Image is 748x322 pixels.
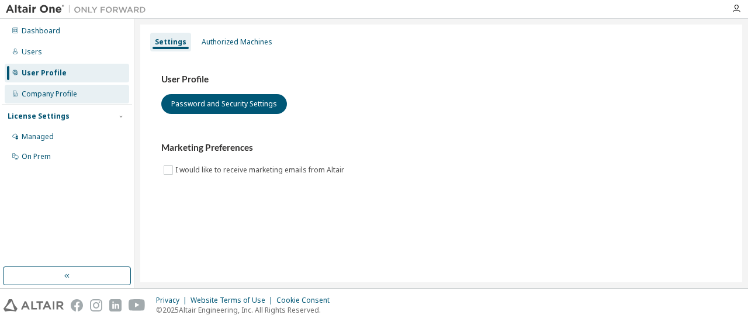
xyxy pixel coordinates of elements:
div: Website Terms of Use [191,296,276,305]
div: Users [22,47,42,57]
div: Authorized Machines [202,37,272,47]
img: instagram.svg [90,299,102,311]
img: altair_logo.svg [4,299,64,311]
h3: Marketing Preferences [161,142,721,154]
div: License Settings [8,112,70,121]
div: On Prem [22,152,51,161]
div: Cookie Consent [276,296,337,305]
div: Company Profile [22,89,77,99]
img: Altair One [6,4,152,15]
h3: User Profile [161,74,721,85]
img: linkedin.svg [109,299,122,311]
img: youtube.svg [129,299,146,311]
img: facebook.svg [71,299,83,311]
div: Privacy [156,296,191,305]
div: Settings [155,37,186,47]
div: Managed [22,132,54,141]
div: User Profile [22,68,67,78]
div: Dashboard [22,26,60,36]
label: I would like to receive marketing emails from Altair [175,163,347,177]
button: Password and Security Settings [161,94,287,114]
p: © 2025 Altair Engineering, Inc. All Rights Reserved. [156,305,337,315]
